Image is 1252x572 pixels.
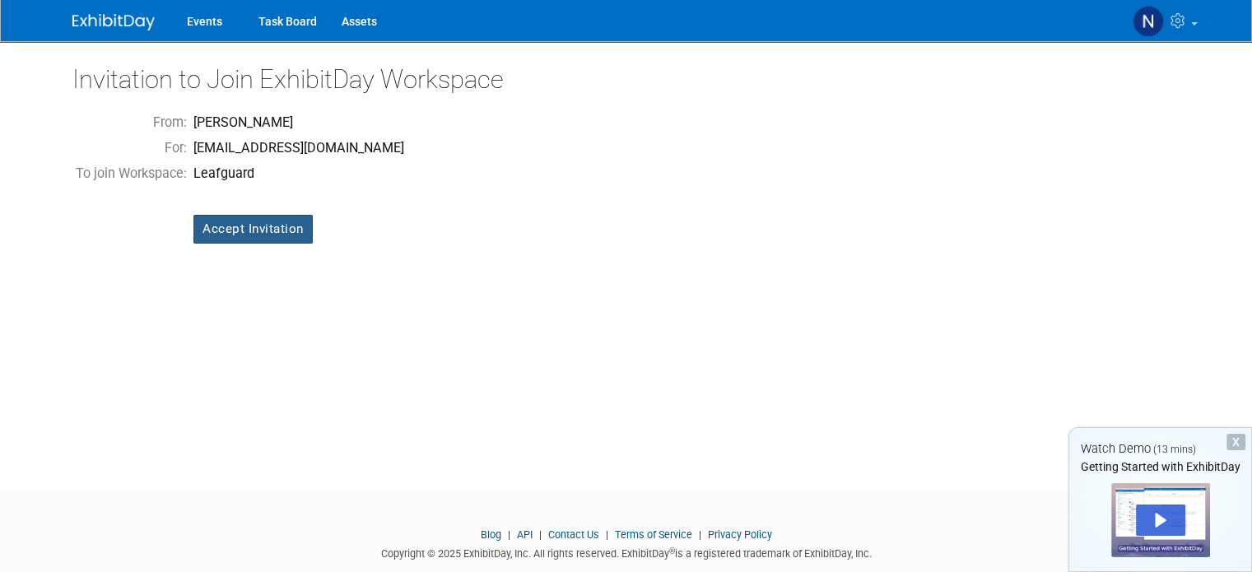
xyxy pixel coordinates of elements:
[72,66,1180,94] h2: Invitation to Join ExhibitDay Workspace
[1136,505,1185,536] div: Play
[708,528,772,541] a: Privacy Policy
[481,528,501,541] a: Blog
[1133,6,1164,37] img: Nayla Krasinski
[602,528,612,541] span: |
[517,528,533,541] a: API
[190,136,407,161] td: [EMAIL_ADDRESS][DOMAIN_NAME]
[72,161,190,187] td: To join Workspace:
[669,546,675,556] sup: ®
[1069,458,1251,475] div: Getting Started with ExhibitDay
[193,215,313,244] input: Accept Invitation
[695,528,705,541] span: |
[190,161,407,187] td: Leafguard
[504,528,514,541] span: |
[1226,434,1245,450] div: Dismiss
[72,136,190,161] td: For:
[1153,444,1196,455] span: (13 mins)
[548,528,599,541] a: Contact Us
[190,110,407,136] td: [PERSON_NAME]
[72,110,190,136] td: From:
[72,14,155,30] img: ExhibitDay
[615,528,692,541] a: Terms of Service
[1069,440,1251,458] div: Watch Demo
[535,528,546,541] span: |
